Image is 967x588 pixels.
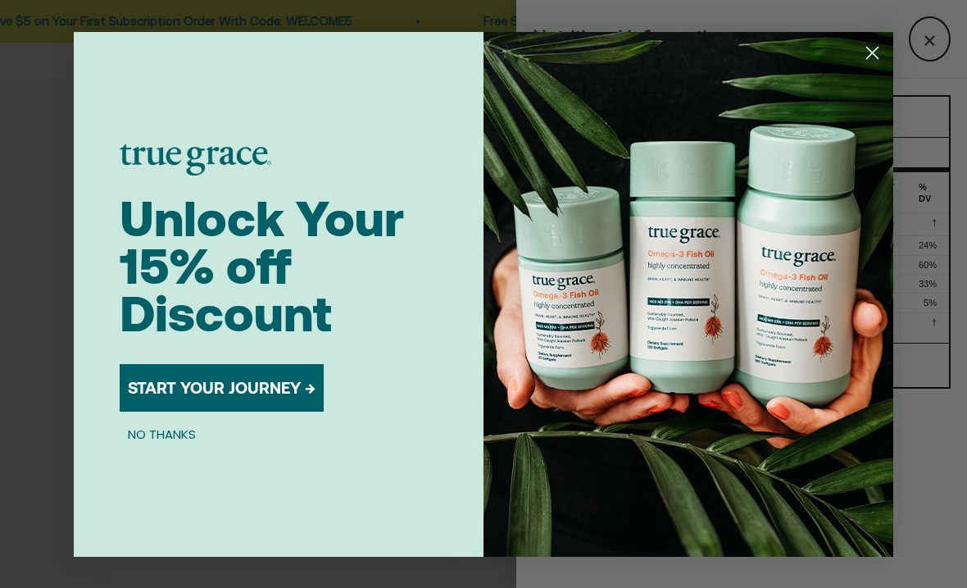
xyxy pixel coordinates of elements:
[120,144,271,175] img: logo placeholder
[120,425,204,444] button: NO THANKS
[483,32,893,557] img: 098727d5-50f8-4f9b-9554-844bb8da1403.jpeg
[120,190,404,342] span: Unlock Your 15% off Discount
[858,39,887,67] button: Close dialog
[120,364,324,412] button: START YOUR JOURNEY →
